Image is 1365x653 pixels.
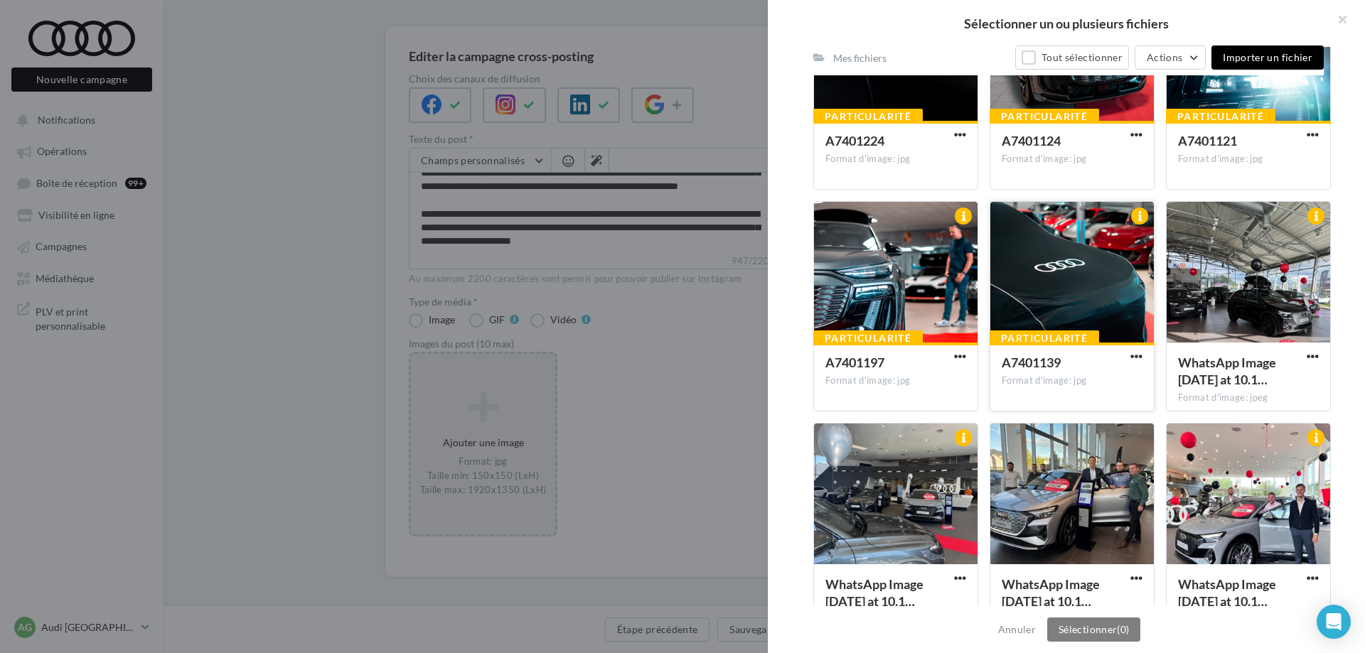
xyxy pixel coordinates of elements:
div: Particularité [813,330,923,346]
button: Importer un fichier [1211,45,1324,70]
div: Format d'image: jpg [825,374,966,387]
button: Actions [1135,45,1206,70]
span: WhatsApp Image 2025-09-12 at 10.13.46 [1178,576,1276,609]
div: Format d'image: jpeg [1178,392,1319,404]
div: Particularité [990,330,1099,346]
button: Sélectionner(0) [1047,617,1140,642]
button: Tout sélectionner [1015,45,1129,70]
span: A7401224 [825,133,884,149]
div: Mes fichiers [833,51,887,65]
button: Annuler [992,621,1042,638]
div: Format d'image: jpg [1178,153,1319,166]
span: A7401121 [1178,133,1237,149]
span: A7401124 [1002,133,1061,149]
div: Format d'image: jpg [1002,374,1142,387]
span: WhatsApp Image 2025-09-12 at 10.13.46 (7) [1178,355,1276,387]
div: Particularité [990,109,1099,124]
div: Particularité [1166,109,1275,124]
div: Particularité [813,109,923,124]
div: Open Intercom Messenger [1317,605,1351,639]
span: (0) [1117,623,1129,635]
span: WhatsApp Image 2025-09-12 at 10.13.45 [1002,576,1100,609]
span: Importer un fichier [1223,51,1312,63]
div: Format d'image: jpg [825,153,966,166]
span: A7401197 [825,355,884,370]
span: A7401139 [1002,355,1061,370]
h2: Sélectionner un ou plusieurs fichiers [791,17,1342,30]
div: Format d'image: jpg [1002,153,1142,166]
span: WhatsApp Image 2025-09-12 at 10.13.46 (3) [825,576,924,609]
span: Actions [1147,51,1182,63]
